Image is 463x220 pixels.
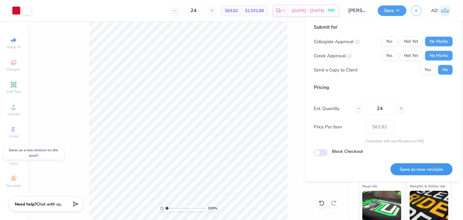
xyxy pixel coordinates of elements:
[225,8,238,14] span: $63.82
[314,66,357,73] div: Send a Copy to Client
[7,45,21,49] span: Image AI
[6,183,21,188] span: Decorate
[328,8,334,13] span: FREE
[378,5,406,16] button: Save
[314,138,452,144] div: Customers will see this price on HQ.
[332,148,363,155] label: Block Checkout
[314,84,452,91] div: Pricing
[425,51,452,61] button: No Marks
[314,38,359,45] div: Collegiate Approval
[3,146,64,160] div: Saves as a new revision on the proof
[36,201,62,207] span: Chat with us.
[420,65,436,75] button: Yes
[425,37,452,46] button: No Marks
[381,51,397,61] button: Yes
[15,201,36,207] strong: Need help?
[431,5,451,17] a: AD
[208,206,217,211] span: 100 %
[399,51,423,61] button: Not Yet
[292,8,324,14] span: [DATE] - [DATE]
[439,5,451,17] img: Anjali Dilish
[431,7,438,14] span: AD
[438,65,452,75] button: No
[344,5,373,17] input: Untitled Design
[390,163,452,175] button: Save as new revision
[314,105,350,112] label: Est. Quantity
[362,183,377,189] span: Neon Ink
[314,123,361,130] label: Price Per Item
[399,37,423,46] button: Not Yet
[410,183,445,189] span: Metallic & Glitter Ink
[7,67,20,72] span: Designs
[8,112,20,116] span: Upload
[381,37,397,46] button: Yes
[6,89,21,94] span: Add Text
[182,5,205,16] input: – –
[365,102,394,115] input: – –
[245,8,264,14] span: $1,531.68
[314,52,351,59] div: Greek Approval
[314,24,452,31] div: Submit for
[9,134,18,139] span: Greek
